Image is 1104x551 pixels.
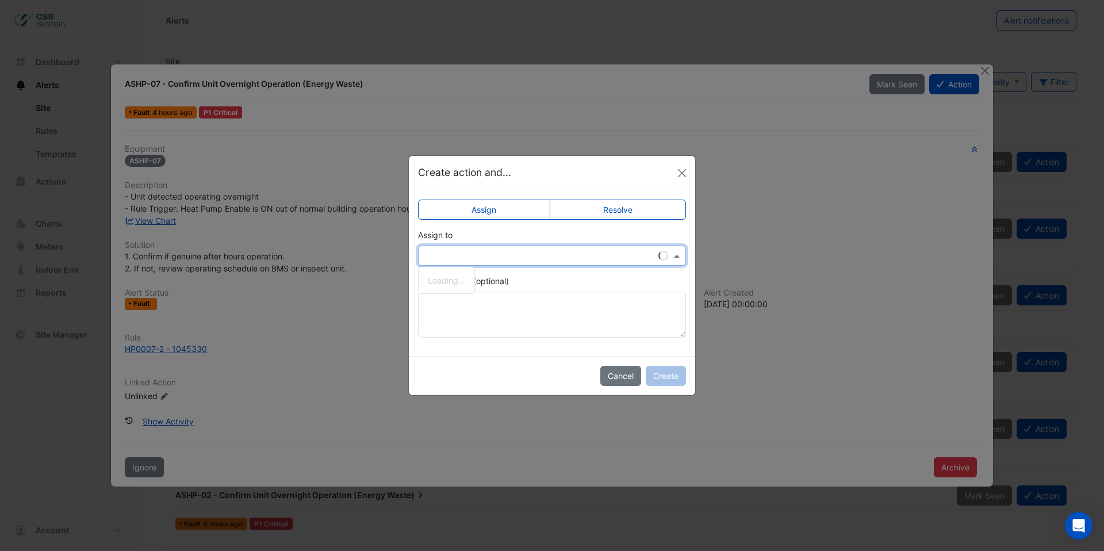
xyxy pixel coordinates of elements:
button: Cancel [600,366,641,386]
label: Assign to [418,229,453,241]
label: Assign [418,200,550,220]
div: Open Intercom Messenger [1065,512,1092,539]
div: Loading... [419,272,474,289]
label: Resolve [550,200,687,220]
div: Options List [419,267,474,293]
h5: Create action and... [418,165,511,180]
button: Close [673,164,691,182]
